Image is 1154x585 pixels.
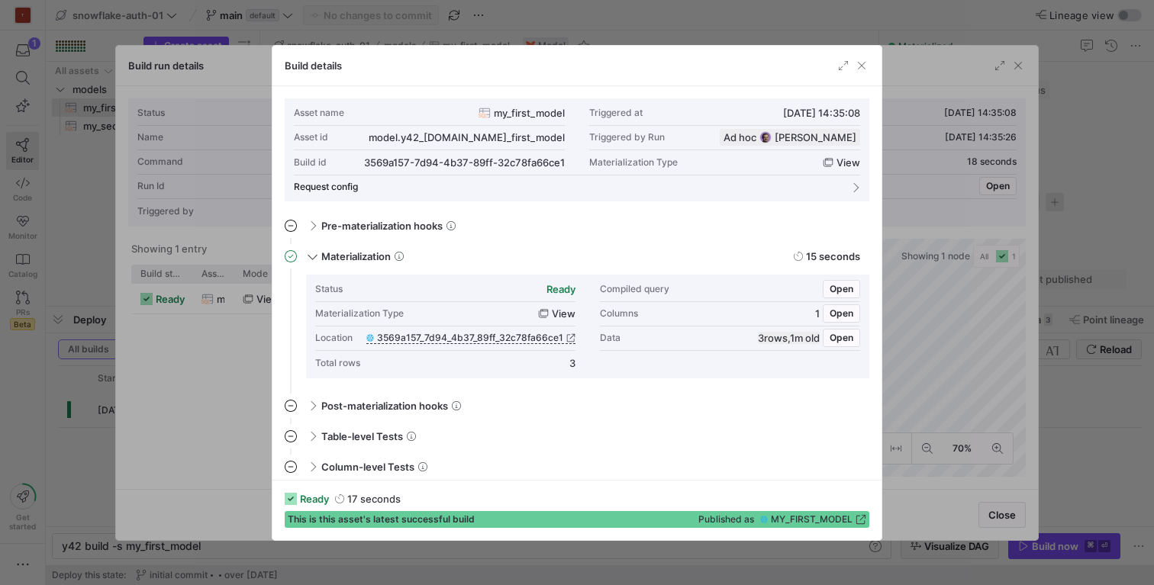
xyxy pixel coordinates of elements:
[823,304,860,323] button: Open
[830,284,853,294] span: Open
[758,332,820,344] div: ,
[369,131,565,143] div: model.y42_[DOMAIN_NAME]_first_model
[806,250,860,262] y42-duration: 15 seconds
[760,514,866,525] a: MY_FIRST_MODEL
[589,132,665,143] div: Triggered by Run
[724,131,756,143] span: Ad hoc
[315,358,360,368] div: Total rows
[321,400,448,412] span: Post-materialization hooks
[823,280,860,298] button: Open
[600,333,621,343] div: Data
[790,332,820,344] span: 1m old
[347,493,401,505] y42-duration: 17 seconds
[783,107,860,119] span: [DATE] 14:35:08
[364,156,565,169] div: 3569a157-7d94-4b37-89ff-32c78fa66ce1
[285,244,869,268] mat-expansion-panel-header: Materialization15 seconds
[315,333,353,343] div: Location
[775,131,856,143] span: [PERSON_NAME]
[569,357,575,369] div: 3
[294,132,328,143] div: Asset id
[285,214,869,238] mat-expansion-panel-header: Pre-materialization hooks
[315,284,343,294] div: Status
[698,514,754,525] span: Published as
[300,493,329,505] span: ready
[589,157,678,168] span: Materialization Type
[720,129,860,146] button: Ad hochttps://storage.googleapis.com/y42-prod-data-exchange/images/9mlvGdob1SBuJGjnK24K4byluFUhBX...
[294,108,344,118] div: Asset name
[285,59,342,72] h3: Build details
[771,514,853,525] span: MY_FIRST_MODEL
[294,175,860,198] mat-expansion-panel-header: Request config
[366,333,575,343] a: 3569a157_7d94_4b37_89ff_32c78fa66ce1
[294,182,842,192] mat-panel-title: Request config
[321,220,443,232] span: Pre-materialization hooks
[285,275,869,394] div: Materialization15 seconds
[288,514,475,525] span: This is this asset's latest successful build
[759,131,772,143] img: https://storage.googleapis.com/y42-prod-data-exchange/images/9mlvGdob1SBuJGjnK24K4byluFUhBXBzD3rX...
[823,329,860,347] button: Open
[600,308,638,319] div: Columns
[546,283,575,295] div: ready
[285,394,869,418] mat-expansion-panel-header: Post-materialization hooks
[552,307,575,320] span: view
[494,107,565,119] span: my_first_model
[600,284,669,294] div: Compiled query
[758,332,788,344] span: 3 rows
[589,108,643,118] div: Triggered at
[294,157,327,168] div: Build id
[321,461,414,473] span: Column-level Tests
[315,308,404,319] div: Materialization Type
[836,156,860,169] span: view
[830,333,853,343] span: Open
[377,333,563,343] span: 3569a157_7d94_4b37_89ff_32c78fa66ce1
[321,430,403,442] span: Table-level Tests
[321,250,391,262] span: Materialization
[830,308,853,319] span: Open
[815,307,820,320] span: 1
[285,455,869,479] mat-expansion-panel-header: Column-level Tests
[285,424,869,448] mat-expansion-panel-header: Table-level Tests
